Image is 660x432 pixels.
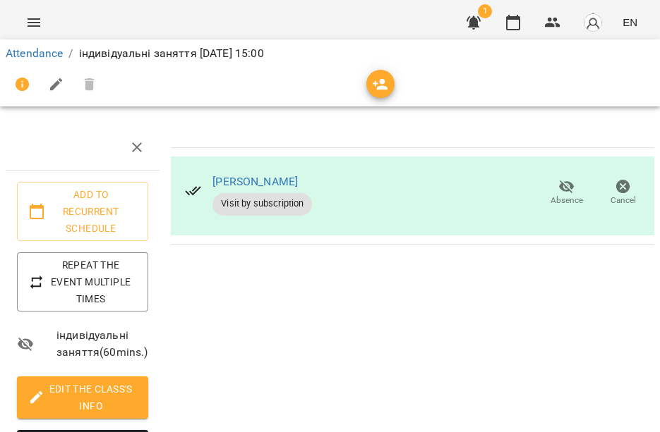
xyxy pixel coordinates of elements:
[539,173,595,213] button: Absence
[6,47,63,60] a: Attendance
[212,197,312,210] span: Visit by subscription
[17,182,148,241] button: Add to recurrent schedule
[68,45,73,62] li: /
[17,6,51,39] button: Menu
[611,195,636,206] span: Cancel
[595,173,652,213] button: Cancel
[79,45,264,62] p: індивідуальні заняття [DATE] 15:00
[28,186,137,237] span: Add to recurrent schedule
[17,252,148,311] button: Repeat the event multiple times
[28,381,137,414] span: Edit the class's Info
[6,45,654,62] nav: breadcrumb
[478,4,492,18] span: 1
[212,175,298,188] a: [PERSON_NAME]
[623,15,637,30] span: EN
[583,13,603,32] img: avatar_s.png
[17,376,148,419] button: Edit the class's Info
[551,195,583,206] span: Absence
[56,327,148,360] span: індивідуальні заняття ( 60 mins. )
[617,9,643,35] button: EN
[28,257,137,307] span: Repeat the event multiple times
